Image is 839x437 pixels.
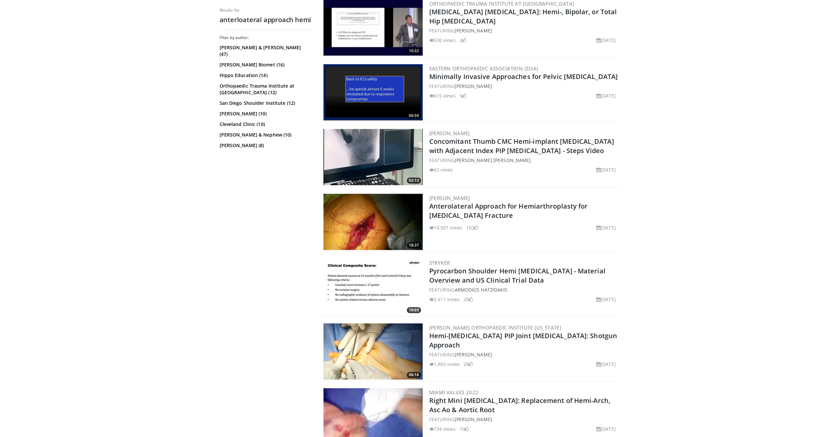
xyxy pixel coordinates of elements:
a: Hippo Education (14) [220,72,311,79]
div: FEATURING [429,83,618,90]
a: Pyrocarbon Shoulder Hemi [MEDICAL_DATA] - Material Overview and US Clinical Trial Data [429,266,606,285]
li: 734 views [429,425,456,432]
a: 10:03 [323,258,423,315]
a: [PERSON_NAME] Orthopaedic Institute [US_STATE] [429,324,561,331]
a: [PERSON_NAME] [454,27,492,34]
li: [DATE] [596,92,616,99]
a: 08:59 [323,64,423,120]
li: 5 [460,92,466,99]
li: [DATE] [596,361,616,368]
li: 2,611 views [429,296,460,303]
a: [PERSON_NAME] (10) [220,110,311,117]
span: 08:18 [407,372,421,378]
li: 530 views [429,37,456,44]
a: [PERSON_NAME] [454,83,492,89]
li: 2 [460,37,466,44]
a: Concomitant Thumb CMC Hemi-implant [MEDICAL_DATA] with Adjacent Index PIP [MEDICAL_DATA] - Steps ... [429,137,614,155]
a: [PERSON_NAME] [454,157,492,163]
a: Armodios Hatzidakis [454,287,507,293]
a: [PERSON_NAME] Biomet (16) [220,61,311,68]
li: 102 [466,224,478,231]
a: Anterolateral Approach for Hemiarthroplasty for [MEDICAL_DATA] Fracture [429,202,588,220]
img: e38f31e9-81b4-42a7-bb27-a3859e98a0ea.300x170_q85_crop-smart_upscale.jpg [323,129,423,185]
img: 0f0487d4-d359-4fea-8bdc-844a476eabac.300x170_q85_crop-smart_upscale.jpg [323,64,423,120]
a: Orthopaedic Trauma Institute at [GEOGRAPHIC_DATA] (12) [220,83,311,96]
span: 10:03 [407,307,421,313]
h2: anterloateral approach hemi [220,16,312,24]
a: [PERSON_NAME] [454,351,492,358]
a: 18:37 [323,194,423,250]
span: 08:59 [407,113,421,119]
li: [DATE] [596,37,616,44]
span: 18:37 [407,242,421,248]
a: Minimally Invasive Approaches for Pelvic [MEDICAL_DATA] [429,72,618,81]
a: Cleveland Clinic (10) [220,121,311,128]
a: [PERSON_NAME] [429,195,470,201]
img: 7efc86f4-fd62-40ab-99f8-8efe27ea93e8.300x170_q85_crop-smart_upscale.jpg [323,323,423,379]
a: [MEDICAL_DATA] [MEDICAL_DATA]: Hemi-, Bipolar, or Total Hip [MEDICAL_DATA] [429,7,617,25]
li: 28 [464,361,473,368]
a: Orthopaedic Trauma Institute at [GEOGRAPHIC_DATA] [429,0,574,7]
li: 615 views [429,92,456,99]
li: 10,507 views [429,224,462,231]
a: [PERSON_NAME] & [PERSON_NAME] (47) [220,44,311,58]
div: FEATURING [429,27,618,34]
li: 63 views [429,166,453,173]
a: Stryker [429,259,450,266]
a: 02:13 [323,129,423,185]
li: 10 [460,425,469,432]
li: 20 [464,296,473,303]
img: dbd81320-e57e-4b28-a2ab-34e7766b3693.300x170_q85_crop-smart_upscale.jpg [323,258,423,315]
span: 02:13 [407,178,421,183]
p: Results for: [220,8,312,13]
a: Eastern Orthopaedic Association (EOA) [429,65,538,72]
h3: Filter by author: [220,35,312,40]
div: FEATURING [429,286,618,293]
a: San Diego Shoulder Institute (12) [220,100,311,106]
a: [PERSON_NAME] & Nephew (10) [220,132,311,138]
div: FEATURING , [429,157,618,164]
li: [DATE] [596,425,616,432]
div: FEATURING [429,416,618,423]
span: 10:32 [407,48,421,54]
a: 08:18 [323,323,423,379]
img: 78c34c25-97ae-4c02-9d2f-9b8ccc85d359.300x170_q85_crop-smart_upscale.jpg [323,194,423,250]
a: [PERSON_NAME] (8) [220,142,311,149]
li: [DATE] [596,224,616,231]
div: FEATURING [429,351,618,358]
a: Hemi-[MEDICAL_DATA] PIP Joint [MEDICAL_DATA]: Shotgun Approach [429,331,617,349]
a: Miami Valves 2022 [429,389,479,396]
li: [DATE] [596,296,616,303]
a: Right Mini [MEDICAL_DATA]: Replacement of Hemi-Arch, Asc Ao & Aortic Root [429,396,610,414]
a: [PERSON_NAME] [493,157,531,163]
li: 1,803 views [429,361,460,368]
li: [DATE] [596,166,616,173]
a: [PERSON_NAME] [454,416,492,422]
a: [PERSON_NAME] [429,130,470,137]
